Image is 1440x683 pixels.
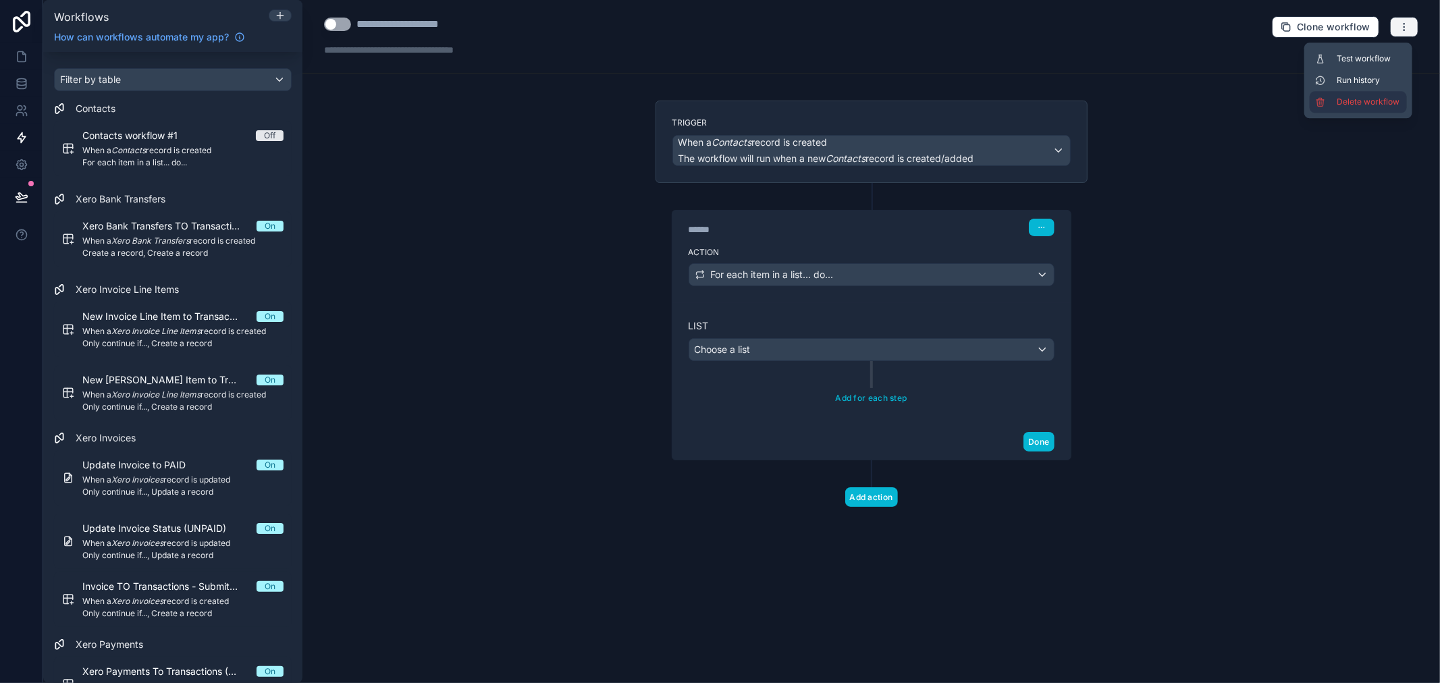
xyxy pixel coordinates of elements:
span: How can workflows automate my app? [54,30,229,44]
span: Workflows [54,10,109,24]
span: Run history [1337,75,1402,86]
button: Test workflow [1310,48,1407,70]
label: List [689,319,1055,333]
span: Delete workflow [1337,97,1402,107]
span: Clone workflow [1297,21,1370,33]
button: When aContactsrecord is createdThe workflow will run when a newContactsrecord is created/added [672,135,1071,166]
em: Contacts [712,136,752,148]
span: Choose a list [695,344,751,355]
button: Choose a list [689,338,1055,361]
span: For each item in a list... do... [711,268,834,281]
button: Add for each step [830,388,911,408]
span: The workflow will run when a new record is created/added [678,153,974,164]
button: Done [1023,432,1054,452]
label: Trigger [672,117,1071,128]
button: Delete workflow [1310,91,1407,113]
em: Contacts [826,153,866,164]
button: Run history [1310,70,1407,91]
span: Test workflow [1337,53,1402,64]
a: How can workflows automate my app? [49,30,250,44]
button: Clone workflow [1272,16,1379,38]
button: For each item in a list... do... [689,263,1055,286]
span: When a record is created [678,136,828,149]
label: Action [689,247,1055,258]
button: Add action [845,487,898,507]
